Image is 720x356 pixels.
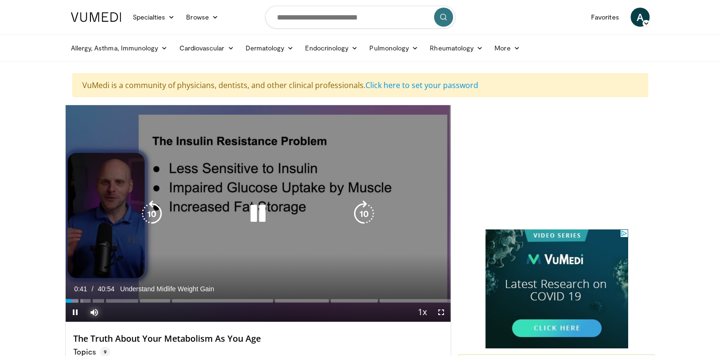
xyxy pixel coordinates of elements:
a: A [631,8,650,27]
a: Endocrinology [299,39,364,58]
input: Search topics, interventions [265,6,455,29]
span: Understand Midlife Weight Gain [120,285,214,293]
button: Pause [66,303,85,322]
a: Rheumatology [424,39,489,58]
a: Click here to set your password [365,80,478,90]
a: Browse [180,8,224,27]
button: Mute [85,303,104,322]
span: 40:54 [98,285,115,293]
span: 0:41 [74,285,87,293]
iframe: Advertisement [485,105,628,224]
a: Favorites [585,8,625,27]
div: Progress Bar [66,299,451,303]
span: / [92,285,94,293]
button: Playback Rate [413,303,432,322]
a: More [489,39,525,58]
a: Cardiovascular [173,39,239,58]
iframe: Advertisement [485,229,628,348]
a: Pulmonology [364,39,424,58]
div: VuMedi is a community of physicians, dentists, and other clinical professionals. [72,73,648,97]
img: VuMedi Logo [71,12,121,22]
h4: The Truth About Your Metabolism As You Age [73,334,444,344]
a: Specialties [127,8,181,27]
a: Allergy, Asthma, Immunology [65,39,174,58]
video-js: Video Player [66,105,451,322]
a: Dermatology [240,39,300,58]
button: Fullscreen [432,303,451,322]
